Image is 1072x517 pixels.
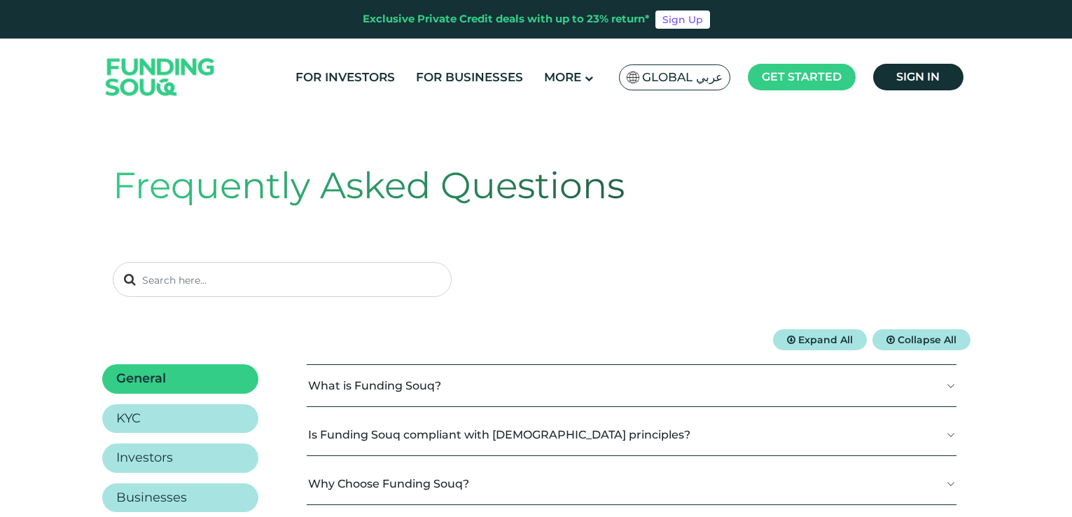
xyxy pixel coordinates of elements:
img: Logo [92,42,229,113]
button: Why Choose Funding Souq? [307,463,956,504]
a: Businesses [102,483,258,513]
a: Investors [102,443,258,473]
a: Sign Up [655,11,710,29]
img: SA Flag [627,71,639,83]
a: Sign in [873,64,963,90]
a: KYC [102,404,258,434]
span: Global عربي [642,69,723,85]
span: Expand All [798,333,853,346]
h2: Businesses [116,490,187,506]
div: Frequently Asked Questions [113,158,960,213]
span: Get started [762,70,842,83]
h2: General [116,371,166,387]
h2: Investors [116,450,173,466]
button: What is Funding Souq? [307,365,956,406]
button: Collapse All [872,329,970,350]
a: For Investors [292,66,398,89]
h2: KYC [116,411,141,427]
input: Search here... [113,262,452,297]
span: More [544,70,581,84]
button: Expand All [773,329,867,350]
a: For Businesses [412,66,527,89]
div: Exclusive Private Credit deals with up to 23% return* [363,11,650,27]
span: Sign in [896,70,940,83]
a: General [102,364,258,394]
span: Collapse All [898,333,956,346]
button: Is Funding Souq compliant with [DEMOGRAPHIC_DATA] principles? [307,414,956,455]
